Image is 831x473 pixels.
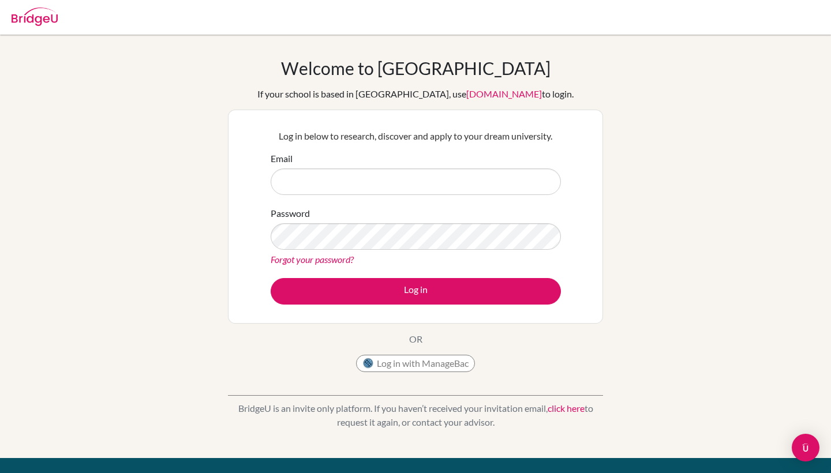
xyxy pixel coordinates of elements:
[12,7,58,26] img: Bridge-U
[466,88,542,99] a: [DOMAIN_NAME]
[356,355,475,372] button: Log in with ManageBac
[281,58,551,78] h1: Welcome to [GEOGRAPHIC_DATA]
[271,254,354,265] a: Forgot your password?
[228,401,603,429] p: BridgeU is an invite only platform. If you haven’t received your invitation email, to request it ...
[271,278,561,305] button: Log in
[548,403,585,414] a: click here
[271,152,293,166] label: Email
[409,332,422,346] p: OR
[792,434,819,461] div: Open Intercom Messenger
[271,129,561,143] p: Log in below to research, discover and apply to your dream university.
[271,207,310,220] label: Password
[257,87,574,101] div: If your school is based in [GEOGRAPHIC_DATA], use to login.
